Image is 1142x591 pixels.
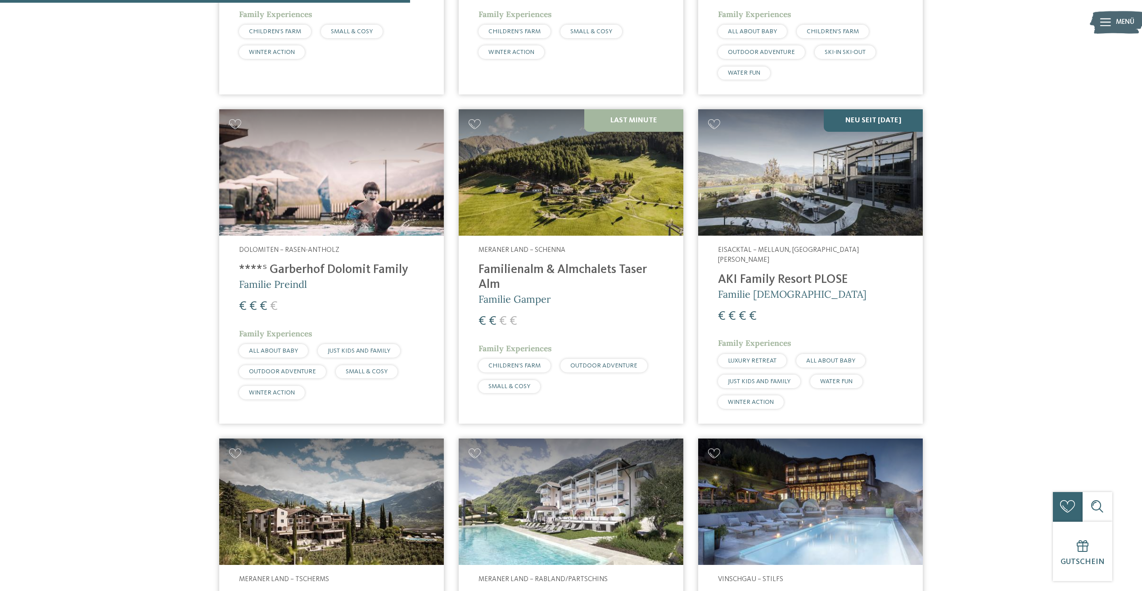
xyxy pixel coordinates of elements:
a: Familienhotels gesucht? Hier findet ihr die besten! Last Minute Meraner Land – Schenna Familienal... [459,109,683,424]
span: € [249,300,257,313]
span: Vinschgau – Stilfs [718,576,783,583]
span: SKI-IN SKI-OUT [825,49,866,55]
span: Eisacktal – Mellaun, [GEOGRAPHIC_DATA][PERSON_NAME] [718,246,859,264]
h4: Familienalm & Almchalets Taser Alm [478,263,664,292]
span: WATER FUN [820,378,853,385]
span: Family Experiences [478,343,552,354]
span: Family Experiences [718,9,791,19]
span: Family Experiences [239,9,312,19]
span: € [510,315,517,328]
span: Familie Gamper [478,293,551,305]
a: Gutschein [1053,522,1112,581]
span: € [478,315,486,328]
img: Familienhotels gesucht? Hier findet ihr die besten! [698,439,923,565]
span: Family Experiences [239,328,312,339]
span: Meraner Land – Tscherms [239,576,329,583]
span: CHILDREN’S FARM [249,28,301,35]
span: Gutschein [1061,558,1105,566]
span: LUXURY RETREAT [728,358,776,364]
span: WINTER ACTION [488,49,534,55]
span: JUST KIDS AND FAMILY [728,378,790,385]
span: WINTER ACTION [728,399,774,405]
span: SMALL & COSY [346,368,388,375]
span: Meraner Land – Schenna [478,246,565,254]
span: € [728,310,736,323]
span: Family Experiences [478,9,552,19]
span: SMALL & COSY [331,28,373,35]
span: OUTDOOR ADVENTURE [570,363,637,369]
a: Familienhotels gesucht? Hier findet ihr die besten! Dolomiten – Rasen-Antholz ****ˢ Garberhof Dol... [219,109,444,424]
span: CHILDREN’S FARM [488,28,541,35]
span: OUTDOOR ADVENTURE [249,368,316,375]
span: € [739,310,746,323]
span: € [489,315,497,328]
span: WINTER ACTION [249,390,295,396]
span: SMALL & COSY [570,28,612,35]
h4: ****ˢ Garberhof Dolomit Family [239,263,424,278]
span: CHILDREN’S FARM [807,28,859,35]
span: Familie [DEMOGRAPHIC_DATA] [718,288,867,300]
img: Familienhotels gesucht? Hier findet ihr die besten! [219,439,444,565]
span: WATER FUN [728,70,760,76]
span: ALL ABOUT BABY [806,358,855,364]
img: Familienhotels gesucht? Hier findet ihr die besten! [459,109,683,236]
span: € [270,300,278,313]
a: Familienhotels gesucht? Hier findet ihr die besten! NEU seit [DATE] Eisacktal – Mellaun, [GEOGRAP... [698,109,923,424]
span: Meraner Land – Rabland/Partschins [478,576,608,583]
span: Dolomiten – Rasen-Antholz [239,246,339,254]
span: ALL ABOUT BABY [249,348,298,354]
span: ALL ABOUT BABY [728,28,777,35]
img: Familienhotels gesucht? Hier findet ihr die besten! [459,439,683,565]
img: Familienhotels gesucht? Hier findet ihr die besten! [698,109,923,236]
h4: AKI Family Resort PLOSE [718,273,903,287]
span: € [499,315,507,328]
span: OUTDOOR ADVENTURE [728,49,795,55]
span: € [239,300,247,313]
span: € [718,310,726,323]
span: € [260,300,267,313]
span: Familie Preindl [239,278,307,291]
span: CHILDREN’S FARM [488,363,541,369]
span: Family Experiences [718,338,791,348]
span: JUST KIDS AND FAMILY [328,348,390,354]
img: Familienhotels gesucht? Hier findet ihr die besten! [219,109,444,236]
span: SMALL & COSY [488,383,530,390]
span: € [749,310,757,323]
span: WINTER ACTION [249,49,295,55]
